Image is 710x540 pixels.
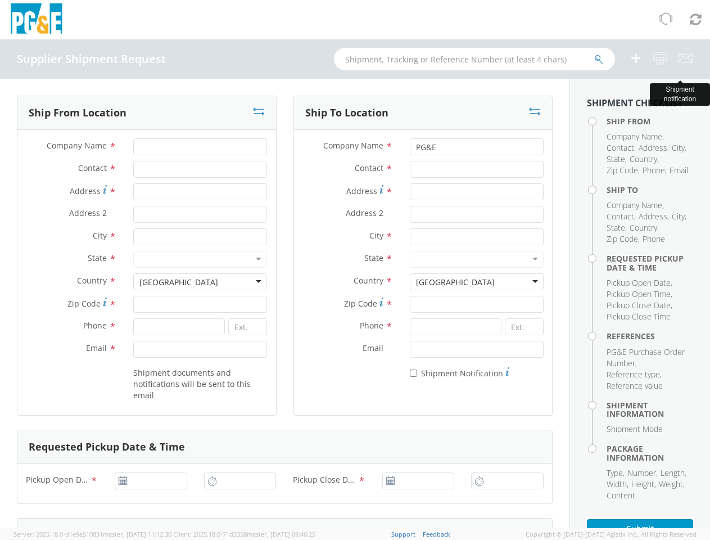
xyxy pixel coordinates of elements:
[607,380,663,391] span: Reference value
[630,154,659,165] li: ,
[670,165,688,175] span: Email
[17,53,166,65] h4: Supplier Shipment Request
[363,343,383,353] span: Email
[607,186,693,194] h4: Ship To
[133,366,267,401] label: Shipment documents and notifications will be sent to this email
[607,479,628,490] li: ,
[639,211,669,222] li: ,
[355,163,383,173] span: Contact
[607,131,662,142] span: Company Name
[607,117,693,125] h4: Ship From
[672,211,685,222] span: City
[643,165,665,175] span: Phone
[346,208,383,218] span: Address 2
[607,490,635,501] span: Content
[631,479,656,490] li: ,
[607,233,638,244] span: Zip Code
[607,277,672,289] li: ,
[607,211,634,222] span: Contact
[93,230,107,241] span: City
[607,142,636,154] li: ,
[607,233,640,245] li: ,
[334,48,615,70] input: Shipment, Tracking or Reference Number (at least 4 chars)
[639,142,667,153] span: Address
[659,479,685,490] li: ,
[228,318,267,335] input: Ext.
[423,530,450,538] a: Feedback
[77,275,107,286] span: Country
[346,186,377,196] span: Address
[323,140,383,151] span: Company Name
[607,401,693,418] h4: Shipment Information
[630,154,657,164] span: Country
[410,370,417,377] input: Shipment Notification
[639,142,669,154] li: ,
[587,519,693,538] button: Submit
[607,467,623,478] span: Type
[607,424,663,434] span: Shipment Mode
[607,222,627,233] li: ,
[607,154,625,164] span: State
[67,298,101,309] span: Zip Code
[627,467,656,478] span: Number
[607,346,690,369] li: ,
[29,107,126,119] h3: Ship From Location
[26,474,91,487] span: Pickup Open Date & Time
[83,320,107,331] span: Phone
[416,277,495,288] div: [GEOGRAPHIC_DATA]
[410,366,509,379] label: Shipment Notification
[293,474,358,487] span: Pickup Close Date & Time
[360,320,383,331] span: Phone
[650,83,710,106] div: Shipment notification
[607,332,693,340] h4: References
[659,479,683,489] span: Weight
[607,254,693,272] h4: Requested Pickup Date & Time
[661,467,686,479] li: ,
[364,253,383,263] span: State
[354,275,383,286] span: Country
[672,142,686,154] li: ,
[607,131,664,142] li: ,
[607,369,660,380] span: Reference type
[643,165,667,176] li: ,
[639,211,667,222] span: Address
[305,107,388,119] h3: Ship To Location
[103,530,171,538] span: master, [DATE] 11:12:30
[607,200,664,211] li: ,
[607,346,685,368] span: PG&E Purchase Order Number
[607,277,671,288] span: Pickup Open Date
[607,154,627,165] li: ,
[630,222,657,233] span: Country
[369,230,383,241] span: City
[47,140,107,151] span: Company Name
[173,530,315,538] span: Client: 2025.18.0-71d3358
[631,479,654,489] span: Height
[78,163,107,173] span: Contact
[643,233,665,244] span: Phone
[607,479,627,489] span: Width
[587,97,682,109] strong: Shipment Checklist
[13,530,171,538] span: Server: 2025.18.0-d1e9a510831
[29,442,185,453] h3: Requested Pickup Date & Time
[661,467,685,478] span: Length
[607,211,636,222] li: ,
[607,200,662,210] span: Company Name
[607,369,662,380] li: ,
[69,208,107,218] span: Address 2
[627,467,658,479] li: ,
[607,311,671,322] span: Pickup Close Time
[505,318,544,335] input: Ext.
[86,343,107,353] span: Email
[672,142,685,153] span: City
[139,277,218,288] div: [GEOGRAPHIC_DATA]
[344,298,377,309] span: Zip Code
[607,142,634,153] span: Contact
[607,222,625,233] span: State
[247,530,315,538] span: master, [DATE] 09:46:25
[88,253,107,263] span: State
[70,186,101,196] span: Address
[607,289,672,300] li: ,
[607,165,640,176] li: ,
[526,530,697,539] span: Copyright © [DATE]-[DATE] Agistix Inc., All Rights Reserved
[672,211,686,222] li: ,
